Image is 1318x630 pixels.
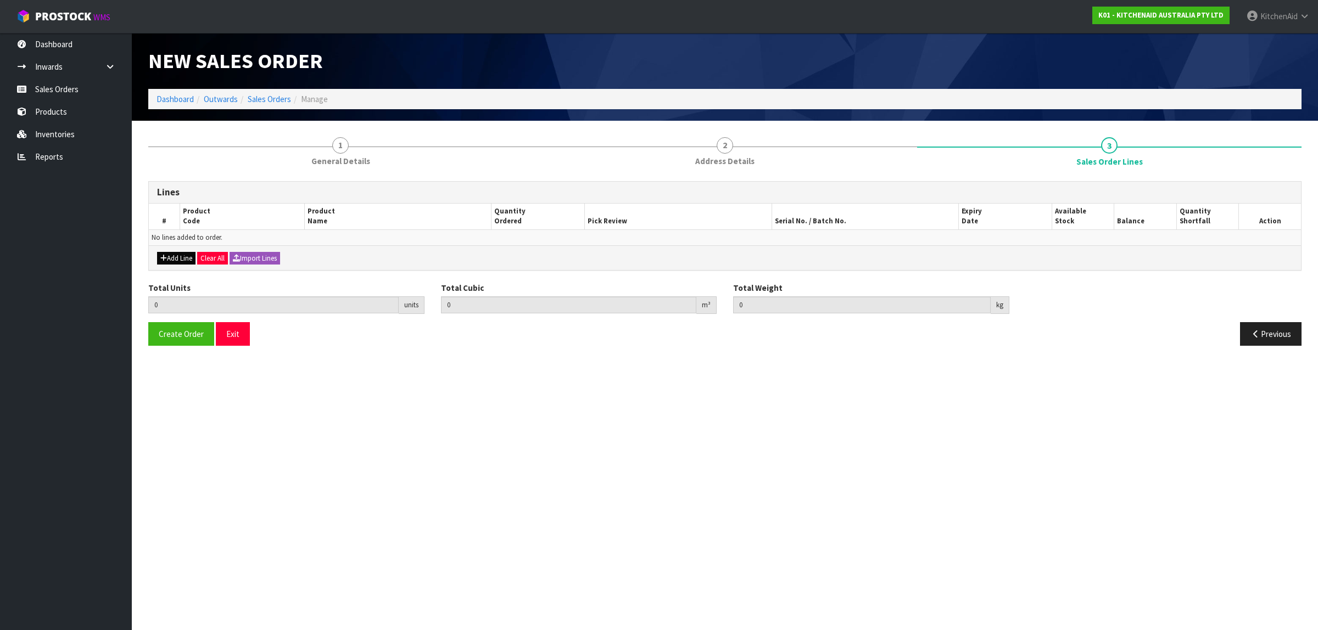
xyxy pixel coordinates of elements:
[332,137,349,154] span: 1
[35,9,91,24] span: ProStock
[1101,137,1118,154] span: 3
[1239,204,1301,229] th: Action
[492,204,585,229] th: Quantity Ordered
[216,322,250,346] button: Exit
[717,137,733,154] span: 2
[733,282,783,294] label: Total Weight
[958,204,1052,229] th: Expiry Date
[1260,11,1298,21] span: KitchenAid
[148,173,1302,354] span: Sales Order Lines
[157,94,194,104] a: Dashboard
[248,94,291,104] a: Sales Orders
[230,252,280,265] button: Import Lines
[1176,204,1238,229] th: Quantity Shortfall
[149,229,1301,245] td: No lines added to order.
[148,296,399,313] input: Total Units
[149,204,180,229] th: #
[157,252,196,265] button: Add Line
[772,204,958,229] th: Serial No. / Batch No.
[441,282,484,294] label: Total Cubic
[148,282,191,294] label: Total Units
[157,187,1293,198] h3: Lines
[1052,204,1114,229] th: Available Stock
[301,94,328,104] span: Manage
[159,329,204,339] span: Create Order
[148,322,214,346] button: Create Order
[197,252,228,265] button: Clear All
[696,296,717,314] div: m³
[991,296,1009,314] div: kg
[16,9,30,23] img: cube-alt.png
[148,48,323,74] span: New Sales Order
[305,204,492,229] th: Product Name
[585,204,772,229] th: Pick Review
[311,155,370,167] span: General Details
[441,296,697,313] input: Total Cubic
[1240,322,1302,346] button: Previous
[695,155,755,167] span: Address Details
[204,94,238,104] a: Outwards
[93,12,110,22] small: WMS
[733,296,991,313] input: Total Weight
[1076,156,1143,167] span: Sales Order Lines
[180,204,305,229] th: Product Code
[1098,10,1224,20] strong: K01 - KITCHENAID AUSTRALIA PTY LTD
[1114,204,1176,229] th: Balance
[399,296,425,314] div: units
